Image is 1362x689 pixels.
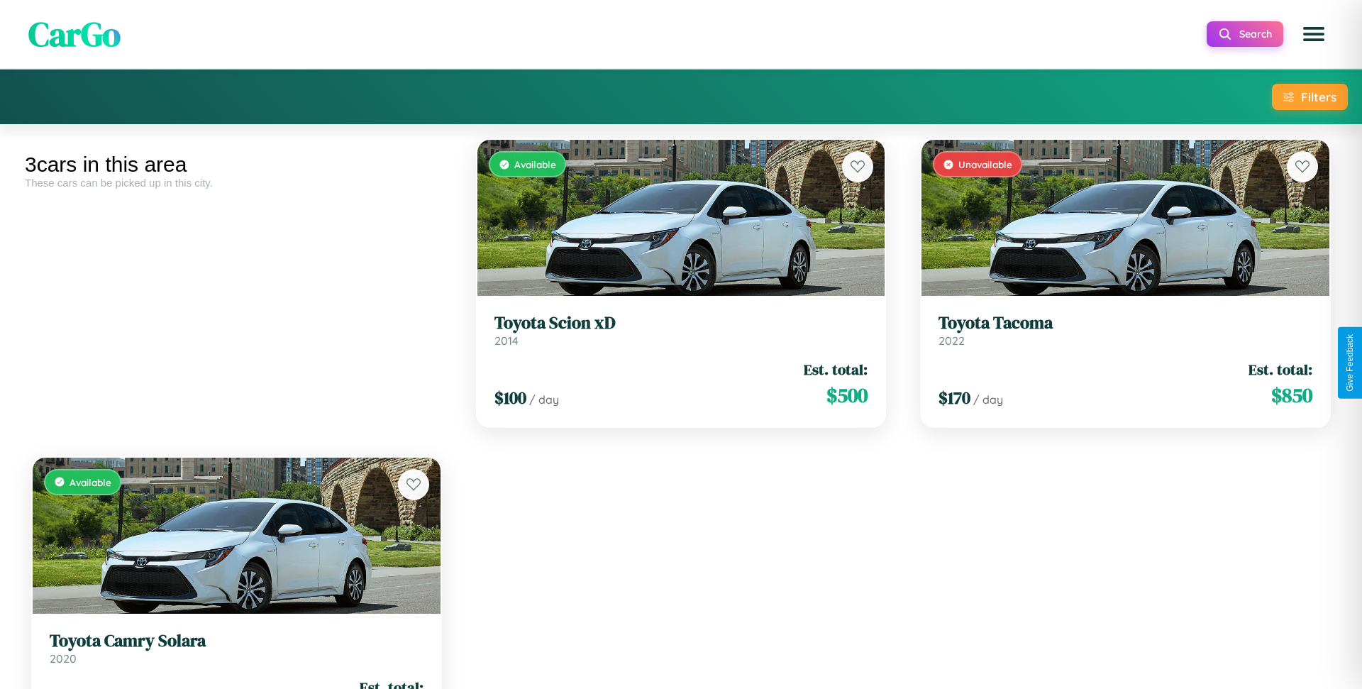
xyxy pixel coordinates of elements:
h3: Toyota Scion xD [494,313,868,334]
span: 2014 [494,334,519,348]
div: Give Feedback [1345,334,1355,392]
span: CarGo [28,11,121,57]
button: Open menu [1294,14,1334,54]
span: 2022 [939,334,965,348]
span: Available [70,476,111,488]
button: Search [1207,21,1283,47]
span: / day [529,392,559,407]
a: Toyota Tacoma2022 [939,313,1312,348]
a: Toyota Camry Solara2020 [50,631,423,666]
div: 3 cars in this area [25,153,448,177]
div: Filters [1301,89,1336,104]
span: $ 850 [1271,381,1312,409]
span: Search [1239,28,1272,40]
a: Toyota Scion xD2014 [494,313,868,348]
h3: Toyota Camry Solara [50,631,423,651]
span: Unavailable [958,158,1012,170]
button: Filters [1272,84,1348,110]
span: $ 500 [826,381,868,409]
span: Est. total: [1248,359,1312,380]
h3: Toyota Tacoma [939,313,1312,334]
span: $ 170 [939,386,970,409]
div: These cars can be picked up in this city. [25,177,448,189]
span: 2020 [50,651,77,666]
span: $ 100 [494,386,526,409]
span: / day [973,392,1003,407]
span: Available [514,158,556,170]
span: Est. total: [804,359,868,380]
